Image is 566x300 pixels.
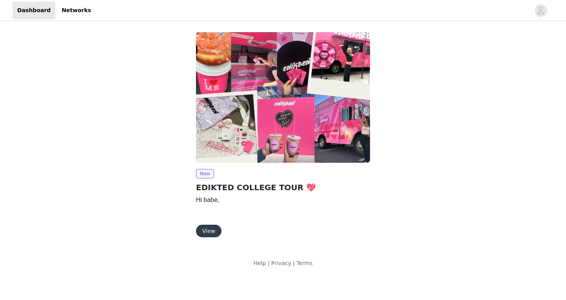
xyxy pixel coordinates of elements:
[196,182,370,193] h2: EDIKTED COLLEGE TOUR 💖
[268,260,270,266] span: |
[196,228,221,234] a: View
[196,169,214,178] span: New
[196,32,370,163] img: Edikted
[271,260,291,266] a: Privacy
[13,2,55,19] a: Dashboard
[253,260,266,266] a: Help
[537,4,544,17] div: avatar
[196,196,220,203] span: Hi babe,
[57,2,96,19] a: Networks
[296,260,312,266] a: Terms
[293,260,295,266] span: |
[196,225,221,237] button: View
